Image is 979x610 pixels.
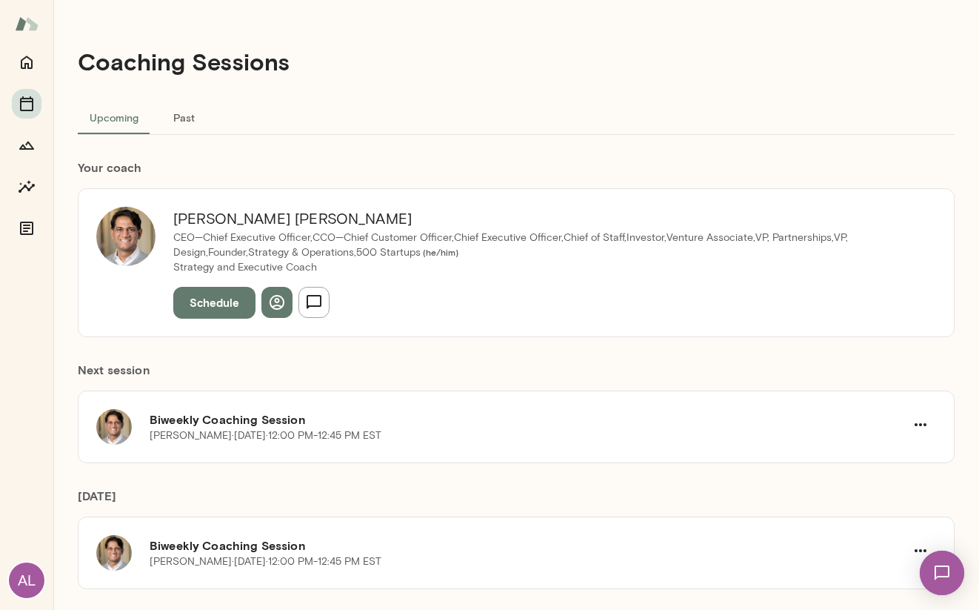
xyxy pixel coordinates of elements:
div: basic tabs example [78,99,955,135]
button: Home [12,47,41,77]
button: Past [150,99,217,135]
button: Documents [12,213,41,243]
img: Vijay Rajendran [96,207,156,266]
h4: Coaching Sessions [78,47,290,76]
h6: [DATE] [78,487,955,517]
h6: Biweekly Coaching Session [150,537,905,554]
button: Schedule [173,287,255,318]
img: Mento [15,10,39,38]
div: AL [9,563,44,598]
h6: Biweekly Coaching Session [150,411,905,428]
h6: Your coach [78,159,955,176]
p: [PERSON_NAME] · [DATE] · 12:00 PM-12:45 PM EST [150,554,381,569]
button: Growth Plan [12,130,41,160]
button: View profile [261,287,293,318]
button: Insights [12,172,41,202]
p: [PERSON_NAME] · [DATE] · 12:00 PM-12:45 PM EST [150,428,381,443]
span: ( he/him ) [421,247,458,257]
button: Send message [298,287,330,318]
h6: Next session [78,361,955,391]
button: Upcoming [78,99,150,135]
p: Strategy and Executive Coach [173,260,918,275]
button: Sessions [12,89,41,119]
p: CEO—Chief Executive Officer,CCO—Chief Customer Officer,Chief Executive Officer,Chief of Staff,Inv... [173,231,918,260]
h6: [PERSON_NAME] [PERSON_NAME] [173,207,918,231]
